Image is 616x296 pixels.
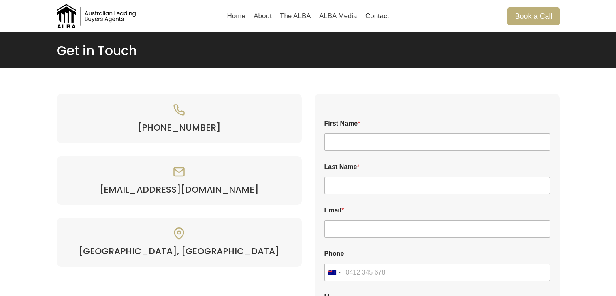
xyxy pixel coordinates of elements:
[324,206,550,214] label: Email
[324,163,550,171] label: Last Name
[507,7,559,25] a: Book a Call
[223,6,393,26] nav: Primary Navigation
[66,122,292,133] a: [PHONE_NUMBER]
[66,246,292,257] h4: [GEOGRAPHIC_DATA], [GEOGRAPHIC_DATA]
[276,6,315,26] a: The ALBA
[315,6,361,26] a: ALBA Media
[249,6,276,26] a: About
[324,264,344,281] button: Selected country
[361,6,393,26] a: Contact
[324,120,550,127] label: First Name
[57,4,138,28] img: Australian Leading Buyers Agents
[324,264,550,281] input: Phone
[324,250,550,257] label: Phone
[223,6,249,26] a: Home
[66,184,292,195] a: [EMAIL_ADDRESS][DOMAIN_NAME]
[57,43,560,58] h1: Get in Touch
